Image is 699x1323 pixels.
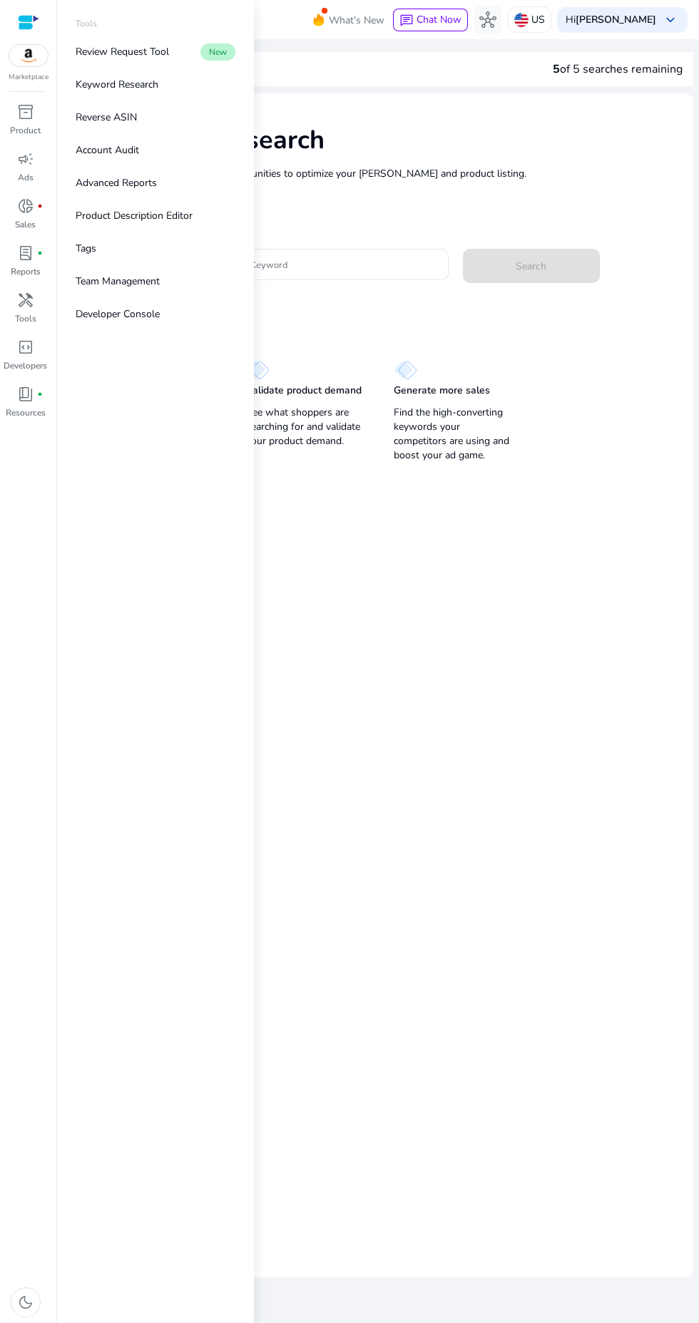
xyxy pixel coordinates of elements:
[76,17,97,30] p: Tools
[474,6,502,34] button: hub
[15,218,36,231] p: Sales
[17,197,34,215] span: donut_small
[17,292,34,309] span: handyman
[76,175,157,190] p: Advanced Reports
[17,103,34,120] span: inventory_2
[4,359,47,372] p: Developers
[246,406,365,448] p: See what shoppers are searching for and validate your product demand.
[399,14,414,28] span: chat
[394,383,490,398] p: Generate more sales
[329,8,384,33] span: What's New
[417,13,461,26] span: Chat Now
[11,265,41,278] p: Reports
[76,208,193,223] p: Product Description Editor
[394,360,417,380] img: diamond.svg
[246,383,362,398] p: Validate product demand
[246,360,270,380] img: diamond.svg
[6,406,46,419] p: Resources
[566,15,656,25] p: Hi
[15,312,36,325] p: Tools
[17,386,34,403] span: book_4
[76,110,137,125] p: Reverse ASIN
[18,171,34,184] p: Ads
[76,307,160,321] p: Developer Console
[553,61,560,77] span: 5
[10,124,41,137] p: Product
[76,241,96,256] p: Tags
[393,9,468,31] button: chatChat Now
[98,166,679,181] p: Research and find keyword opportunities to optimize your [PERSON_NAME] and product listing.
[9,72,49,83] p: Marketplace
[662,11,679,29] span: keyboard_arrow_down
[200,43,235,61] span: New
[9,45,48,66] img: amazon.svg
[37,250,43,256] span: fiber_manual_record
[479,11,496,29] span: hub
[553,61,683,78] div: of 5 searches remaining
[76,44,169,59] p: Review Request Tool
[37,203,43,209] span: fiber_manual_record
[531,7,545,32] p: US
[76,77,158,92] p: Keyword Research
[17,1294,34,1311] span: dark_mode
[576,13,656,26] b: [PERSON_NAME]
[394,406,513,463] p: Find the high-converting keywords your competitors are using and boost your ad game.
[98,125,679,155] h1: Keyword Research
[514,13,529,27] img: us.svg
[76,143,139,158] p: Account Audit
[37,391,43,397] span: fiber_manual_record
[17,339,34,356] span: code_blocks
[17,244,34,262] span: lab_profile
[17,150,34,168] span: campaign
[76,274,160,289] p: Team Management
